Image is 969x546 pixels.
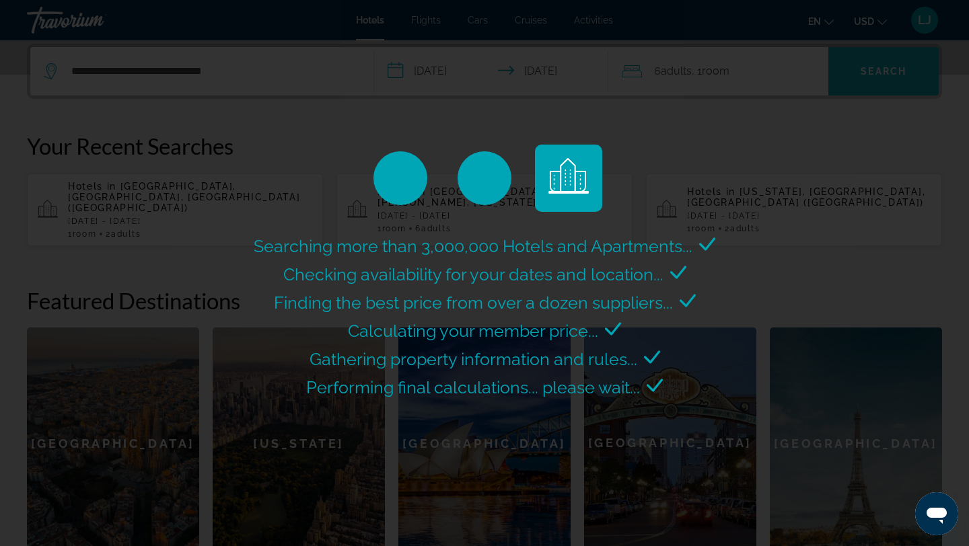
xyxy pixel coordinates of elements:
[306,377,640,397] span: Performing final calculations... please wait...
[348,321,598,341] span: Calculating your member price...
[254,236,692,256] span: Searching more than 3,000,000 Hotels and Apartments...
[915,492,958,535] iframe: Button to launch messaging window
[310,349,637,369] span: Gathering property information and rules...
[283,264,663,284] span: Checking availability for your dates and location...
[274,292,673,313] span: Finding the best price from over a dozen suppliers...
